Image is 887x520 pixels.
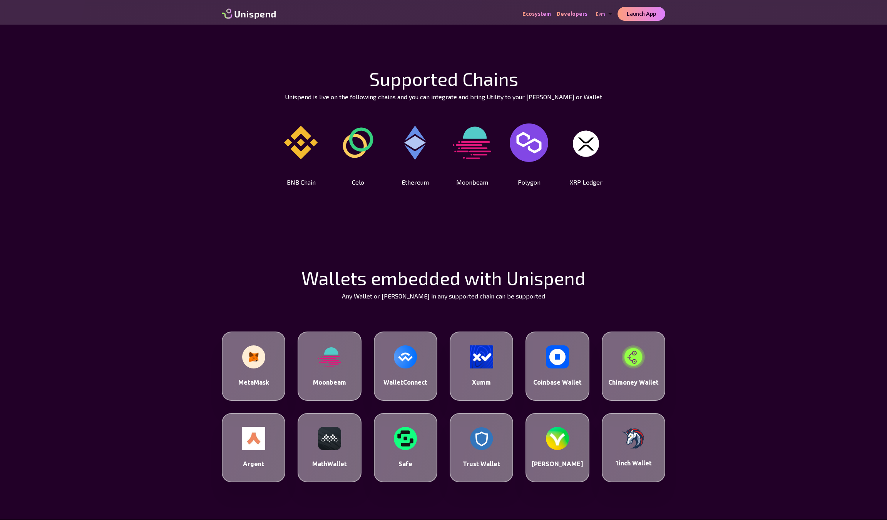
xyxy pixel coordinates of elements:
[402,178,429,187] p: Ethereum
[242,427,265,450] img: Argent
[546,345,569,368] img: Coinbase Wallet
[456,178,488,187] p: Moonbeam
[398,459,412,468] p: Safe
[394,345,417,368] img: WalletConnect
[339,114,377,172] img: Celo
[285,93,602,100] span: Unispend is live on the following chains and you can integrate and bring Utility to your [PERSON_...
[596,12,605,17] span: evm
[318,427,341,450] img: MathWallet
[608,378,659,387] p: Chimoney Wallet
[342,292,545,300] span: Any Wallet or [PERSON_NAME] in any supported chain can be supported
[622,345,645,368] img: Chimoney Wallet
[594,9,618,19] div: evm
[557,11,587,17] span: Developers
[622,428,645,449] img: 1inch Wallet
[243,459,264,468] p: Argent
[287,178,316,187] p: BNB Chain
[282,114,320,172] img: BNB Chain
[470,345,493,368] img: Xumm
[383,378,427,387] p: WalletConnect
[533,378,582,387] p: Coinbase Wallet
[396,114,434,172] img: Ethereum
[470,427,493,450] img: Trust Wallet
[532,459,583,468] p: [PERSON_NAME]
[522,11,551,17] span: Ecosystem
[567,114,605,172] img: XRP Ledger
[369,67,518,90] span: Supported Chains
[301,267,586,289] span: Wallets embedded with Unispend
[472,378,491,387] p: Xumm
[242,345,265,368] img: MetaMask
[570,178,602,187] p: XRP Ledger
[510,114,548,172] img: Polygon
[615,458,652,468] p: 1inch Wallet
[318,345,341,368] img: Moonbeam
[546,427,569,450] img: Valora
[518,178,541,187] p: Polygon
[463,459,500,468] p: Trust Wallet
[312,459,347,468] p: MathWallet
[352,178,364,187] p: Celo
[238,378,269,387] p: MetaMask
[394,427,417,450] img: Safe
[618,7,665,21] button: Launch App
[453,114,491,172] img: Moonbeam
[313,378,346,387] p: Moonbeam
